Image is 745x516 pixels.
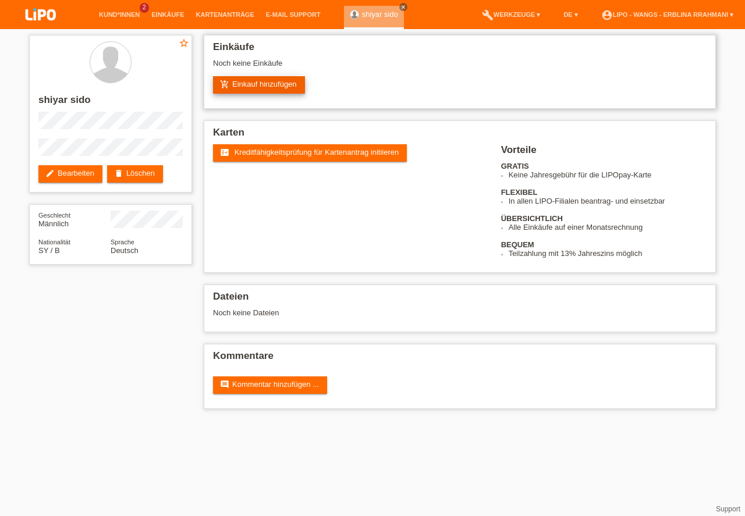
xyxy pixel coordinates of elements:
i: delete [114,169,123,178]
span: Nationalität [38,239,70,245]
a: E-Mail Support [260,11,327,18]
span: Deutsch [111,246,139,255]
h2: Vorteile [501,144,707,162]
a: buildWerkzeuge ▾ [476,11,547,18]
a: Kartenanträge [190,11,260,18]
i: edit [45,169,55,178]
a: commentKommentar hinzufügen ... [213,376,327,394]
span: Sprache [111,239,134,245]
span: Syrien / B / 28.03.2014 [38,246,60,255]
a: account_circleLIPO - Wangs - Erblina Rrahmani ▾ [595,11,739,18]
li: Alle Einkäufe auf einer Monatsrechnung [509,223,707,232]
li: In allen LIPO-Filialen beantrag- und einsetzbar [509,197,707,205]
i: fact_check [220,148,229,157]
a: fact_check Kreditfähigkeitsprüfung für Kartenantrag initiieren [213,144,407,162]
a: deleteLöschen [107,165,163,183]
div: Noch keine Einkäufe [213,59,707,76]
a: Kund*innen [93,11,146,18]
a: close [399,3,407,11]
a: DE ▾ [558,11,583,18]
h2: shiyar sido [38,94,183,112]
i: add_shopping_cart [220,80,229,89]
span: Geschlecht [38,212,70,219]
div: Noch keine Dateien [213,308,569,317]
li: Teilzahlung mit 13% Jahreszins möglich [509,249,707,258]
i: account_circle [601,9,613,21]
a: Einkäufe [146,11,190,18]
a: LIPO pay [12,24,70,33]
b: BEQUEM [501,240,534,249]
span: Kreditfähigkeitsprüfung für Kartenantrag initiieren [235,148,399,156]
a: star_border [179,38,189,50]
b: FLEXIBEL [501,188,538,197]
span: 2 [140,3,149,13]
li: Keine Jahresgebühr für die LIPOpay-Karte [509,170,707,179]
div: Männlich [38,211,111,228]
a: shiyar sido [362,10,398,19]
i: star_border [179,38,189,48]
a: add_shopping_cartEinkauf hinzufügen [213,76,305,94]
b: ÜBERSICHTLICH [501,214,563,223]
b: GRATIS [501,162,529,170]
i: build [482,9,494,21]
i: close [400,4,406,10]
a: Support [716,505,740,513]
h2: Einkäufe [213,41,707,59]
h2: Dateien [213,291,707,308]
a: editBearbeiten [38,165,102,183]
h2: Kommentare [213,350,707,368]
i: comment [220,380,229,389]
h2: Karten [213,127,707,144]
